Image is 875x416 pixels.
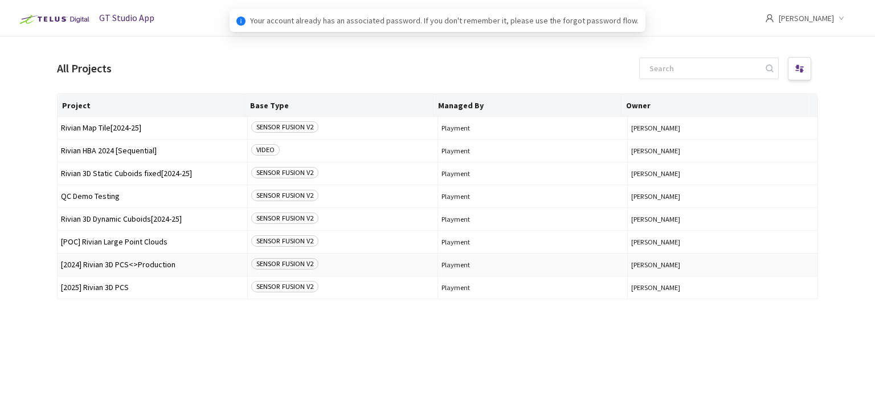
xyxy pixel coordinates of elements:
input: Search [643,58,764,79]
button: [PERSON_NAME] [631,192,814,201]
span: Rivian Map Tile[2024-25] [61,124,244,132]
span: VIDEO [251,144,280,156]
span: Playment [441,283,624,292]
span: GT Studio App [99,12,154,23]
span: SENSOR FUSION V2 [251,190,318,201]
span: SENSOR FUSION V2 [251,213,318,224]
span: Playment [441,169,624,178]
span: SENSOR FUSION V2 [251,281,318,292]
button: [PERSON_NAME] [631,124,814,132]
button: [PERSON_NAME] [631,260,814,269]
span: SENSOR FUSION V2 [251,258,318,270]
th: Project [58,94,246,117]
th: Owner [622,94,809,117]
div: All Projects [57,59,112,77]
button: [PERSON_NAME] [631,215,814,223]
button: [PERSON_NAME] [631,238,814,246]
span: QC Demo Testing [61,192,244,201]
span: Playment [441,146,624,155]
span: [POC] Rivian Large Point Clouds [61,238,244,246]
span: Rivian HBA 2024 [Sequential] [61,146,244,155]
th: Managed By [434,94,622,117]
span: Playment [441,192,624,201]
button: [PERSON_NAME] [631,283,814,292]
button: [PERSON_NAME] [631,169,814,178]
span: Playment [441,260,624,269]
span: user [765,14,774,23]
span: SENSOR FUSION V2 [251,121,318,133]
span: Playment [441,215,624,223]
span: Rivian 3D Dynamic Cuboids[2024-25] [61,215,244,223]
span: [2025] Rivian 3D PCS [61,283,244,292]
span: Rivian 3D Static Cuboids fixed[2024-25] [61,169,244,178]
span: [2024] Rivian 3D PCS<>Production [61,260,244,269]
span: SENSOR FUSION V2 [251,167,318,178]
span: SENSOR FUSION V2 [251,235,318,247]
img: Telus [14,10,93,28]
span: Playment [441,124,624,132]
th: Base Type [246,94,434,117]
button: [PERSON_NAME] [631,146,814,155]
span: info-circle [236,17,246,26]
span: Your account already has an associated password. If you don't remember it, please use the forgot ... [250,14,639,27]
span: down [839,15,844,21]
span: Playment [441,238,624,246]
